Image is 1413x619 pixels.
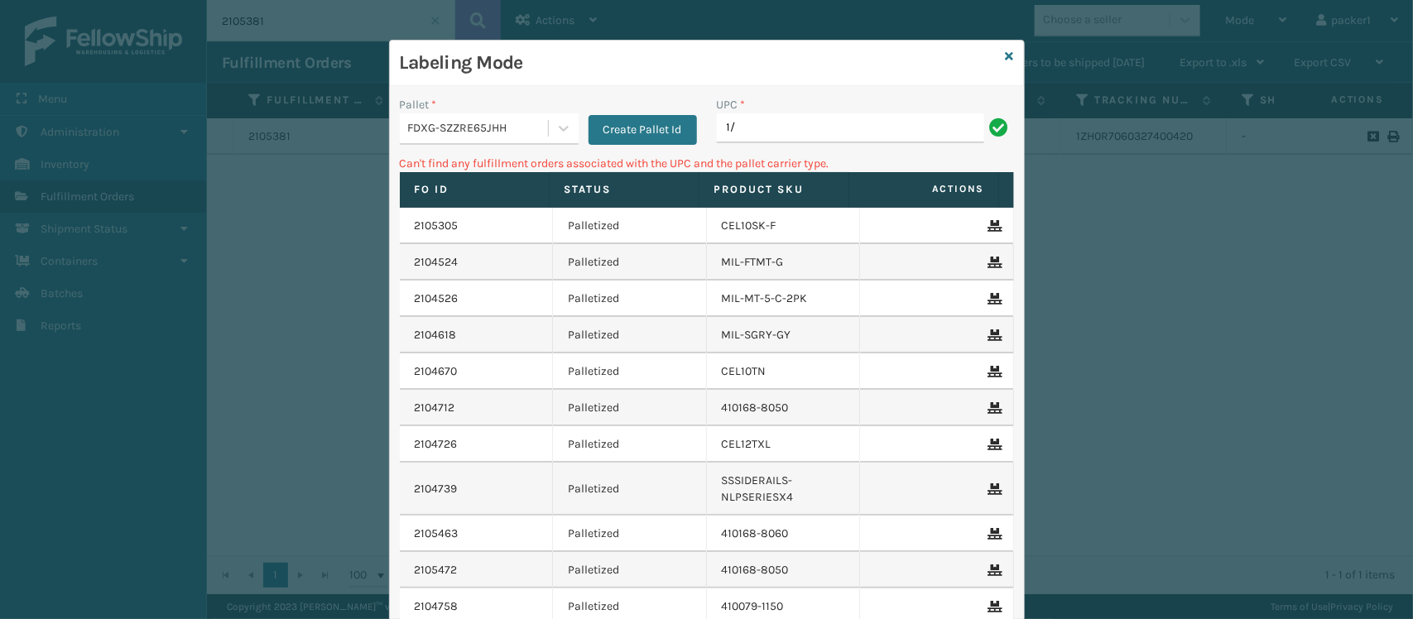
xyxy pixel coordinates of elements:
[707,516,861,552] td: 410168-8060
[553,281,707,317] td: Palletized
[988,220,998,232] i: Remove From Pallet
[988,439,998,450] i: Remove From Pallet
[707,353,861,390] td: CEL10TN
[707,208,861,244] td: CEL10SK-F
[988,564,998,576] i: Remove From Pallet
[415,525,459,542] a: 2105463
[988,366,998,377] i: Remove From Pallet
[415,290,459,307] a: 2104526
[988,402,998,414] i: Remove From Pallet
[854,175,995,203] span: Actions
[988,483,998,495] i: Remove From Pallet
[553,208,707,244] td: Palletized
[415,254,459,271] a: 2104524
[400,96,437,113] label: Pallet
[553,552,707,588] td: Palletized
[408,120,550,137] div: FDXG-SZZRE65JHH
[415,436,458,453] a: 2104726
[707,552,861,588] td: 410168-8050
[988,601,998,612] i: Remove From Pallet
[707,317,861,353] td: MIL-SGRY-GY
[553,353,707,390] td: Palletized
[988,293,998,305] i: Remove From Pallet
[717,96,746,113] label: UPC
[553,426,707,463] td: Palletized
[589,115,697,145] button: Create Pallet Id
[553,516,707,552] td: Palletized
[553,244,707,281] td: Palletized
[707,463,861,516] td: SSSIDERAILS-NLPSERIESX4
[400,50,999,75] h3: Labeling Mode
[988,257,998,268] i: Remove From Pallet
[415,481,458,497] a: 2104739
[707,244,861,281] td: MIL-FTMT-G
[415,562,458,578] a: 2105472
[988,528,998,540] i: Remove From Pallet
[400,155,1014,172] p: Can't find any fulfillment orders associated with the UPC and the pallet carrier type.
[707,390,861,426] td: 410168-8050
[415,327,457,343] a: 2104618
[553,390,707,426] td: Palletized
[415,218,459,234] a: 2105305
[707,426,861,463] td: CEL12TXL
[415,400,455,416] a: 2104712
[714,182,834,197] label: Product SKU
[565,182,684,197] label: Status
[415,598,459,615] a: 2104758
[707,281,861,317] td: MIL-MT-5-C-2PK
[988,329,998,341] i: Remove From Pallet
[553,463,707,516] td: Palletized
[553,317,707,353] td: Palletized
[415,363,458,380] a: 2104670
[415,182,534,197] label: Fo Id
